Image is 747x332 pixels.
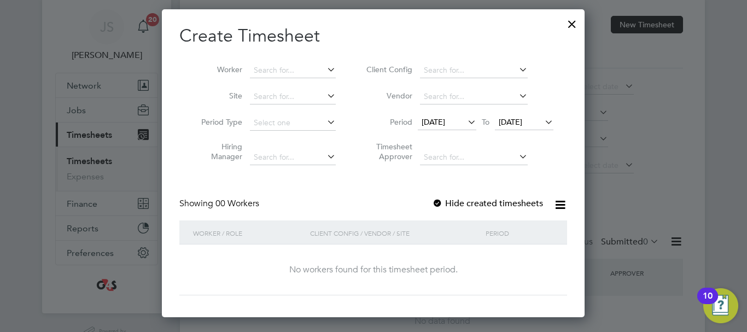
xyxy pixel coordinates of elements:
label: Vendor [363,91,412,101]
input: Search for... [250,89,336,104]
input: Search for... [250,150,336,165]
button: Open Resource Center, 10 new notifications [703,288,738,323]
label: Worker [193,65,242,74]
label: Hiring Manager [193,142,242,161]
label: Site [193,91,242,101]
div: 10 [703,296,713,310]
label: Timesheet Approver [363,142,412,161]
div: Showing [179,198,261,209]
label: Hide created timesheets [432,198,543,209]
div: No workers found for this timesheet period. [190,264,556,276]
input: Search for... [420,63,528,78]
input: Search for... [420,150,528,165]
label: Period [363,117,412,127]
label: Period Type [193,117,242,127]
span: 00 Workers [215,198,259,209]
div: Period [483,220,556,246]
span: To [478,115,493,129]
div: Client Config / Vendor / Site [307,220,483,246]
input: Search for... [250,63,336,78]
input: Select one [250,115,336,131]
input: Search for... [420,89,528,104]
span: [DATE] [422,117,445,127]
h2: Create Timesheet [179,25,567,48]
label: Client Config [363,65,412,74]
span: [DATE] [499,117,522,127]
div: Worker / Role [190,220,307,246]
